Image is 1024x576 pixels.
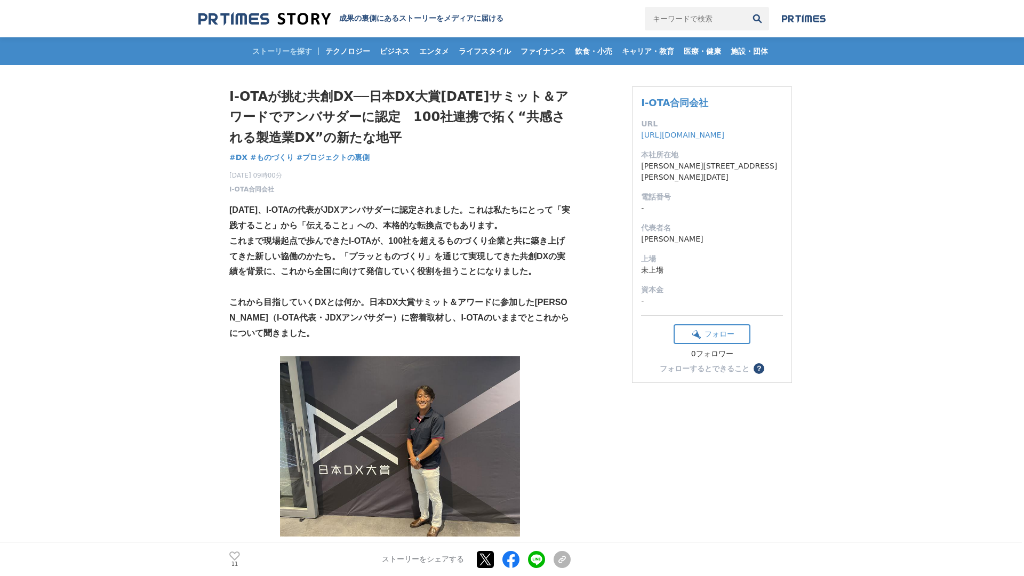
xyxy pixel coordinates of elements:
[754,363,764,374] button: ？
[679,37,725,65] a: 医療・健康
[229,152,247,163] a: #DX
[229,562,240,567] p: 11
[454,46,515,56] span: ライフスタイル
[679,46,725,56] span: 医療・健康
[321,37,374,65] a: テクノロジー
[321,46,374,56] span: テクノロジー
[516,46,570,56] span: ファイナンス
[641,97,708,108] a: I-OTA合同会社
[726,46,772,56] span: 施設・団体
[641,234,783,245] dd: [PERSON_NAME]
[641,253,783,265] dt: 上場
[415,37,453,65] a: エンタメ
[198,12,331,26] img: 成果の裏側にあるストーリーをメディアに届ける
[641,149,783,161] dt: 本社所在地
[618,46,678,56] span: キャリア・教育
[229,298,569,338] strong: これから目指していくDXとは何か。日本DX大賞サミット＆アワードに参加した[PERSON_NAME]（I-OTA代表・JDXアンバサダー）に密着取材し、I-OTAのいままでとこれからについて聞き...
[641,161,783,183] dd: [PERSON_NAME][STREET_ADDRESS][PERSON_NAME][DATE]
[571,46,617,56] span: 飲食・小売
[229,205,570,230] strong: [DATE]、I-OTAの代表がJDXアンバサダーに認定されました。これは私たちにとって「実践すること」から「伝えること」への、本格的な転換点でもあります。
[229,153,247,162] span: #DX
[641,284,783,295] dt: 資本金
[641,222,783,234] dt: 代表者名
[198,12,503,26] a: 成果の裏側にあるストーリーをメディアに届ける 成果の裏側にあるストーリーをメディアに届ける
[229,171,282,180] span: [DATE] 09時00分
[229,236,565,276] strong: これまで現場起点で歩んできたI-OTAが、100社を超えるものづくり企業と共に築き上げてきた新しい協働のかたち。「プラッとものづくり」を通じて実現してきた共創DXの実績を背景に、これから全国に向...
[454,37,515,65] a: ライフスタイル
[641,295,783,307] dd: -
[726,37,772,65] a: 施設・団体
[674,349,750,359] div: 0フォロワー
[618,37,678,65] a: キャリア・教育
[641,131,724,139] a: [URL][DOMAIN_NAME]
[229,86,571,148] h1: I-OTAが挑む共創DX──日本DX大賞[DATE]サミット＆アワードでアンバサダーに認定 100社連携で拓く“共感される製造業DX”の新たな地平
[297,153,370,162] span: #プロジェクトの裏側
[516,37,570,65] a: ファイナンス
[339,14,503,23] h2: 成果の裏側にあるストーリーをメディアに届ける
[746,7,769,30] button: 検索
[415,46,453,56] span: エンタメ
[375,37,414,65] a: ビジネス
[375,46,414,56] span: ビジネス
[782,14,826,23] img: prtimes
[641,118,783,130] dt: URL
[250,152,294,163] a: #ものづくり
[229,185,274,194] a: I-OTA合同会社
[641,203,783,214] dd: -
[645,7,746,30] input: キーワードで検索
[571,37,617,65] a: 飲食・小売
[382,555,464,564] p: ストーリーをシェアする
[641,191,783,203] dt: 電話番号
[641,265,783,276] dd: 未上場
[297,152,370,163] a: #プロジェクトの裏側
[674,324,750,344] button: フォロー
[755,365,763,372] span: ？
[280,356,520,537] img: thumbnail_67466700-83b5-11f0-ad79-c999cfcf5fa9.jpg
[250,153,294,162] span: #ものづくり
[660,365,749,372] div: フォローするとできること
